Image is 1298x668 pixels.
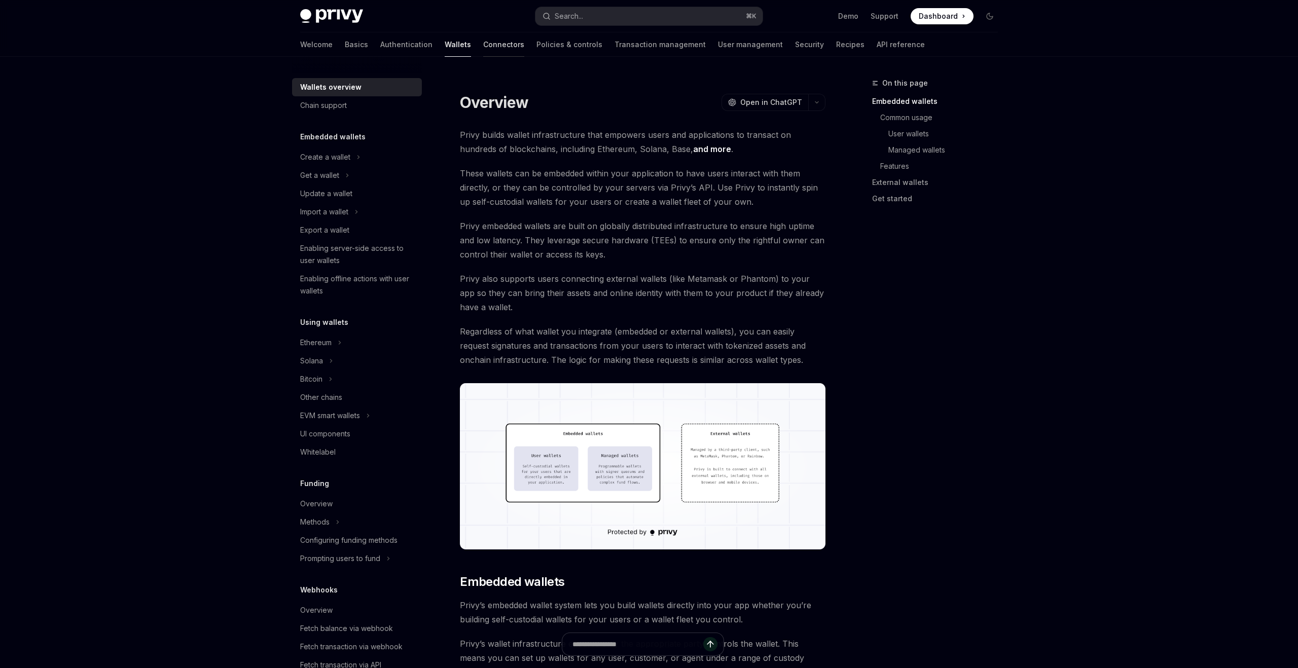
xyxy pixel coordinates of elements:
[300,477,329,490] h5: Funding
[300,355,323,367] div: Solana
[345,32,368,57] a: Basics
[872,191,1006,207] a: Get started
[292,495,422,513] a: Overview
[380,32,432,57] a: Authentication
[460,383,825,549] img: images/walletoverview.png
[460,128,825,156] span: Privy builds wallet infrastructure that empowers users and applications to transact on hundreds o...
[292,221,422,239] a: Export a wallet
[300,9,363,23] img: dark logo
[880,158,1006,174] a: Features
[300,32,333,57] a: Welcome
[300,373,322,385] div: Bitcoin
[300,169,339,181] div: Get a wallet
[292,78,422,96] a: Wallets overview
[300,273,416,297] div: Enabling offline actions with user wallets
[292,443,422,461] a: Whitelabel
[911,8,974,24] a: Dashboard
[300,534,398,546] div: Configuring funding methods
[300,584,338,596] h5: Webhooks
[300,428,350,440] div: UI components
[460,574,564,590] span: Embedded wallets
[300,498,333,510] div: Overview
[483,32,524,57] a: Connectors
[292,270,422,300] a: Enabling offline actions with user wallets
[722,94,808,111] button: Open in ChatGPT
[300,316,348,328] h5: Using wallets
[300,446,336,458] div: Whitelabel
[919,11,958,21] span: Dashboard
[292,184,422,203] a: Update a wallet
[300,410,360,422] div: EVM smart wallets
[292,601,422,619] a: Overview
[615,32,706,57] a: Transaction management
[888,126,1006,142] a: User wallets
[300,224,349,236] div: Export a wallet
[300,151,350,163] div: Create a wallet
[300,552,380,565] div: Prompting users to fund
[300,604,333,616] div: Overview
[300,131,366,143] h5: Embedded wallets
[872,93,1006,109] a: Embedded wallets
[300,641,403,653] div: Fetch transaction via webhook
[292,425,422,443] a: UI components
[795,32,824,57] a: Security
[693,144,731,155] a: and more
[460,272,825,314] span: Privy also supports users connecting external wallets (like Metamask or Phantom) to your app so t...
[535,7,763,25] button: Search...⌘K
[460,166,825,209] span: These wallets can be embedded within your application to have users interact with them directly, ...
[703,637,717,651] button: Send message
[872,174,1006,191] a: External wallets
[460,219,825,262] span: Privy embedded wallets are built on globally distributed infrastructure to ensure high uptime and...
[555,10,583,22] div: Search...
[300,99,347,112] div: Chain support
[740,97,802,107] span: Open in ChatGPT
[836,32,864,57] a: Recipes
[300,622,393,635] div: Fetch balance via webhook
[300,516,330,528] div: Methods
[880,109,1006,126] a: Common usage
[292,531,422,549] a: Configuring funding methods
[292,619,422,638] a: Fetch balance via webhook
[882,77,928,89] span: On this page
[871,11,898,21] a: Support
[877,32,925,57] a: API reference
[838,11,858,21] a: Demo
[300,337,332,349] div: Ethereum
[536,32,602,57] a: Policies & controls
[300,391,342,403] div: Other chains
[888,142,1006,158] a: Managed wallets
[982,8,998,24] button: Toggle dark mode
[292,96,422,115] a: Chain support
[300,81,362,93] div: Wallets overview
[300,188,352,200] div: Update a wallet
[292,239,422,270] a: Enabling server-side access to user wallets
[292,388,422,406] a: Other chains
[300,242,416,267] div: Enabling server-side access to user wallets
[460,598,825,626] span: Privy’s embedded wallet system lets you build wallets directly into your app whether you’re build...
[445,32,471,57] a: Wallets
[718,32,783,57] a: User management
[460,324,825,367] span: Regardless of what wallet you integrate (embedded or external wallets), you can easily request si...
[746,12,756,20] span: ⌘ K
[292,638,422,656] a: Fetch transaction via webhook
[460,93,528,112] h1: Overview
[300,206,348,218] div: Import a wallet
